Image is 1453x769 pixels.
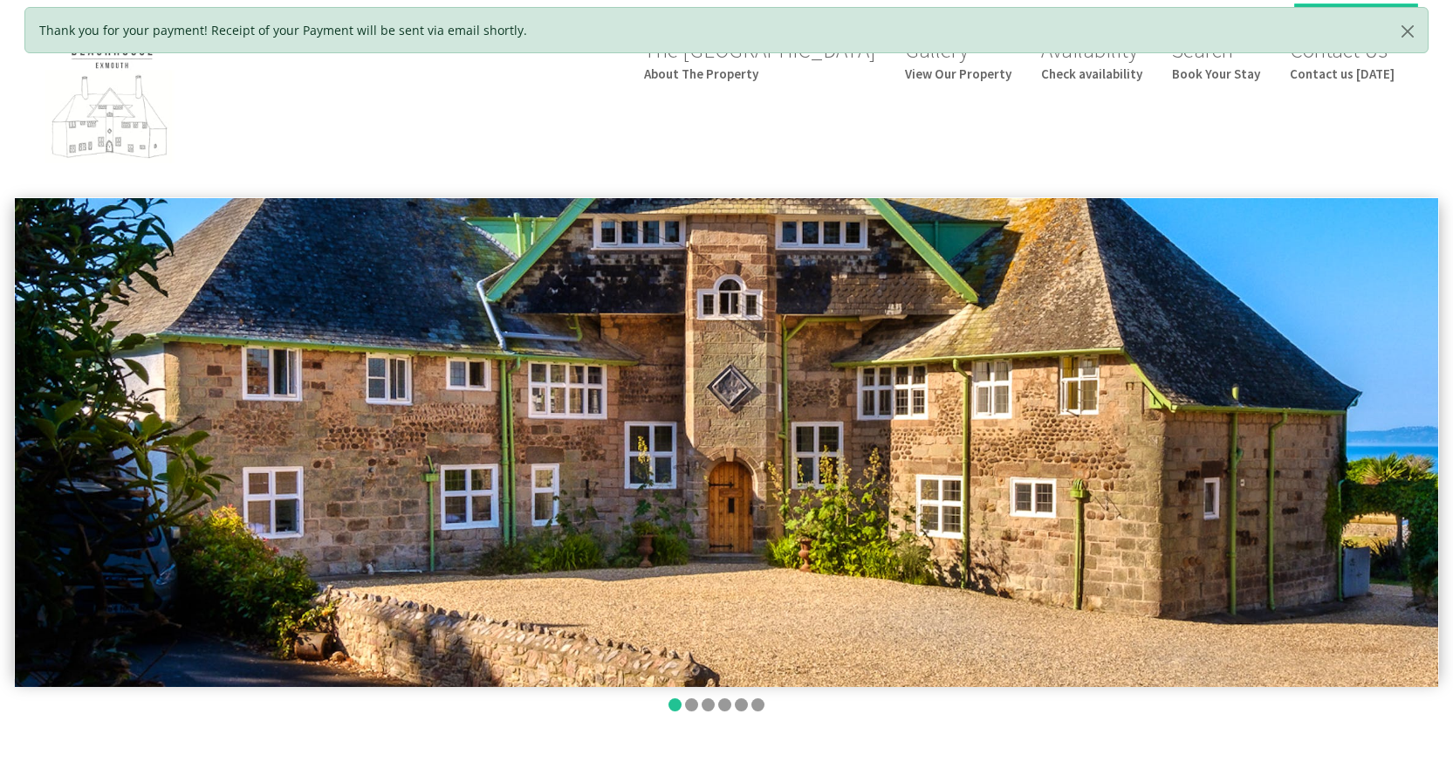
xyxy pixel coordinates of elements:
[24,29,199,171] img: The Beach House Exmouth
[1172,65,1260,82] small: Book Your Stay
[24,7,1429,53] div: Thank you for your payment! Receipt of your Payment will be sent via email shortly.
[905,65,1011,82] small: View Our Property
[1041,65,1142,82] small: Check availability
[644,65,875,82] small: About The Property
[1290,65,1395,82] small: Contact us [DATE]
